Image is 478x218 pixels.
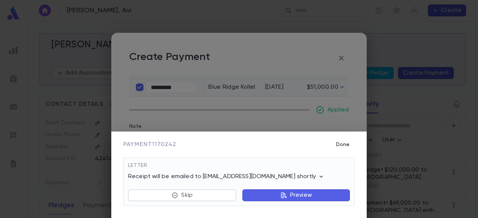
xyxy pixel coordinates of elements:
[128,173,325,180] p: Receipt will be emailed to [EMAIL_ADDRESS][DOMAIN_NAME] shortly
[242,189,350,201] button: Preview
[128,189,236,201] button: Skip
[290,192,312,199] p: Preview
[128,162,350,173] div: Letter
[123,141,176,148] span: Payment 1170242
[331,138,355,152] button: Done
[181,192,193,199] p: Skip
